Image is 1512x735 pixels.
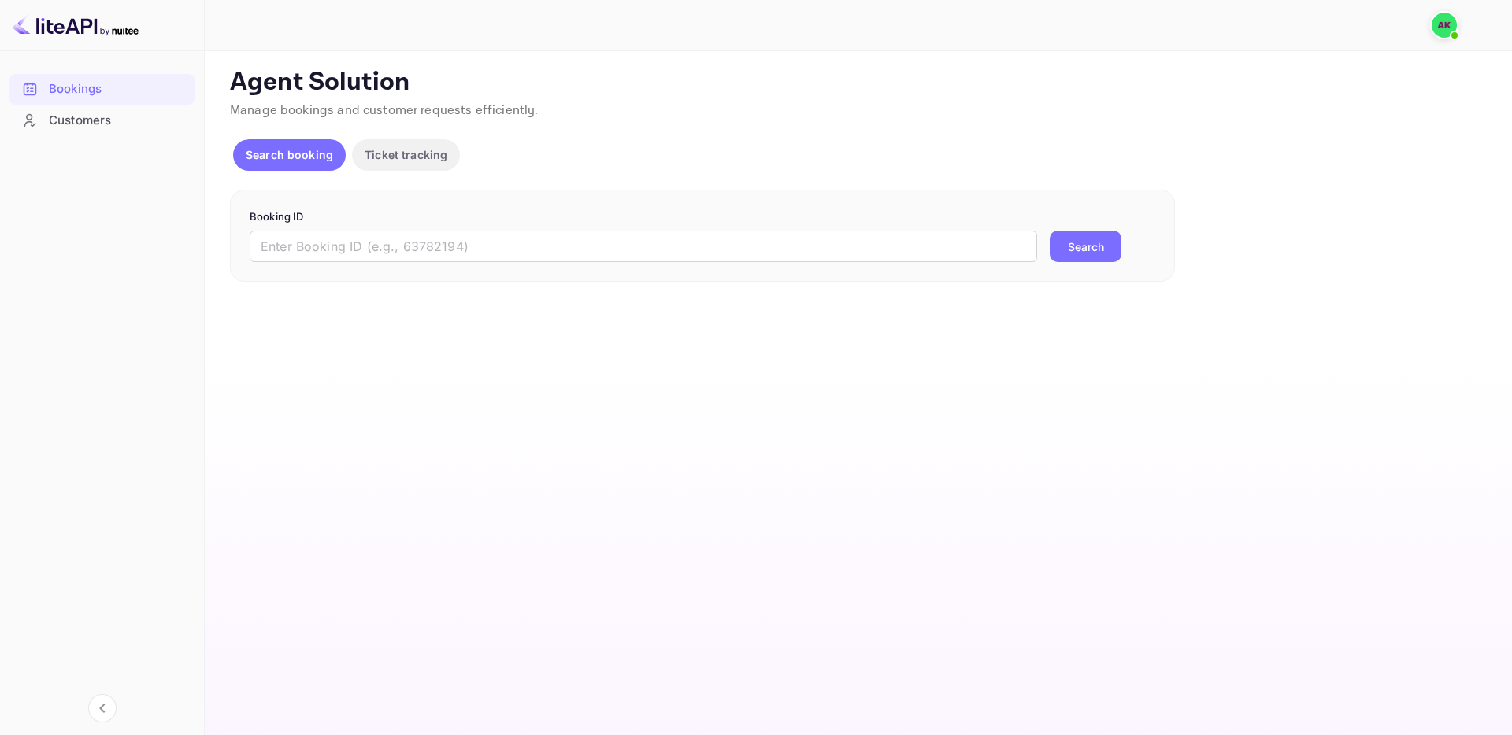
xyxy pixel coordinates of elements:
img: LiteAPI logo [13,13,139,38]
div: Customers [49,112,187,130]
a: Bookings [9,74,195,103]
p: Agent Solution [230,67,1484,98]
p: Booking ID [250,209,1155,225]
button: Search [1050,231,1121,262]
span: Manage bookings and customer requests efficiently. [230,102,539,119]
a: Customers [9,105,195,135]
p: Ticket tracking [365,146,447,163]
img: Ahefaj Khan [1432,13,1457,38]
p: Search booking [246,146,333,163]
div: Bookings [49,80,187,98]
div: Bookings [9,74,195,105]
input: Enter Booking ID (e.g., 63782194) [250,231,1037,262]
div: Customers [9,105,195,136]
button: Collapse navigation [88,694,117,722]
